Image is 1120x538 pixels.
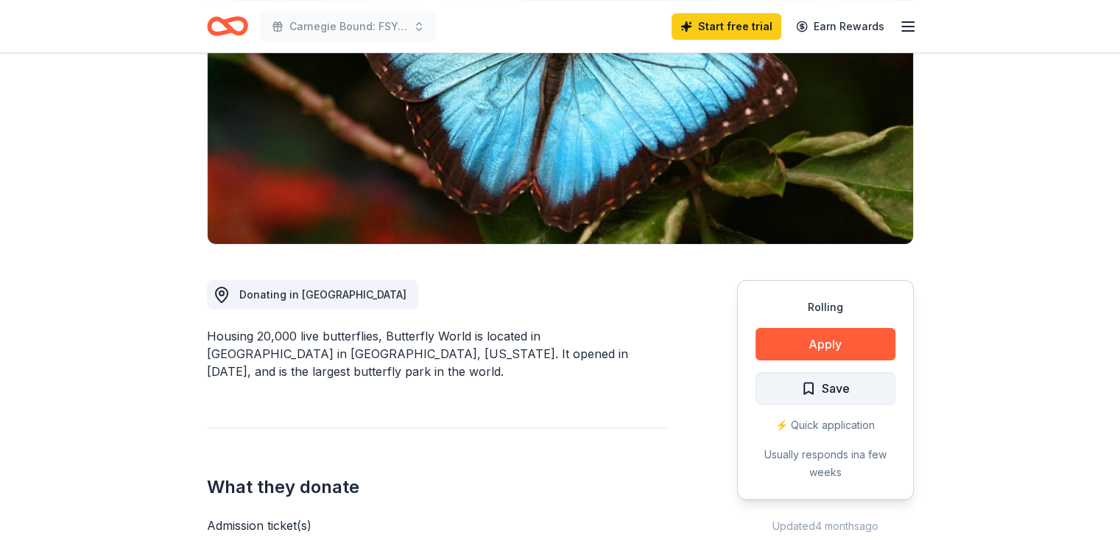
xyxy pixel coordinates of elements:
div: ⚡️ Quick application [756,416,895,434]
button: Save [756,372,895,405]
div: Rolling [756,298,895,316]
div: Housing 20,000 live butterflies, Butterfly World is located in [GEOGRAPHIC_DATA] in [GEOGRAPHIC_D... [207,327,666,380]
h2: What they donate [207,475,666,499]
span: Carnegie Bound: FSYO 2026 Summer Tour Scholarships [289,18,407,35]
div: Updated 4 months ago [737,517,914,535]
a: Home [207,9,248,43]
span: Save [822,379,850,398]
a: Earn Rewards [787,13,893,40]
button: Carnegie Bound: FSYO 2026 Summer Tour Scholarships [260,12,437,41]
div: Usually responds in a few weeks [756,446,895,481]
a: Start free trial [672,13,781,40]
button: Apply [756,328,895,360]
span: Donating in [GEOGRAPHIC_DATA] [239,288,406,301]
div: Admission ticket(s) [207,517,666,534]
